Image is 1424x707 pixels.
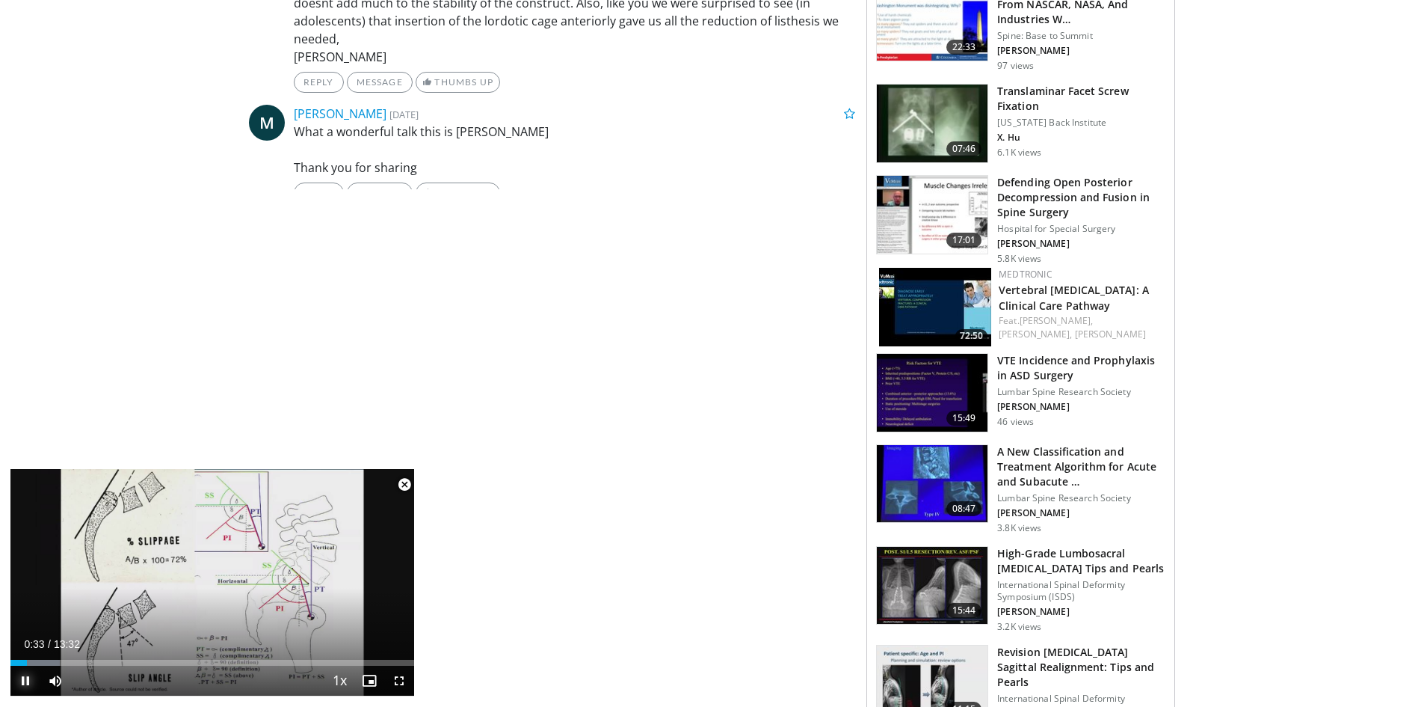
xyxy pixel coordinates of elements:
img: c43ddaef-b177-487a-b10f-0bc16f3564fe.150x105_q85_crop-smart_upscale.jpg [879,268,991,346]
h3: Translaminar Facet Screw Fixation [997,84,1165,114]
a: 17:01 Defending Open Posterior Decompression and Fusion in Spine Surgery Hospital for Special Sur... [876,175,1165,265]
p: 46 views [997,416,1034,428]
a: [PERSON_NAME] [1075,328,1146,340]
span: 15:49 [946,411,982,426]
a: Vertebral [MEDICAL_DATA]: A Clinical Care Pathway [999,283,1149,313]
p: [US_STATE] Back Institute [997,117,1165,129]
p: [PERSON_NAME] [997,238,1165,250]
a: Medtronic [999,268,1052,281]
p: 6.1K views [997,147,1041,159]
video-js: Video Player [10,469,414,697]
button: Mute [40,666,70,696]
span: / [48,638,51,650]
p: Spine: Base to Summit [997,30,1165,42]
button: Fullscreen [384,666,414,696]
div: Progress Bar [10,660,414,666]
a: 08:47 A New Classification and Treatment Algorithm for Acute and Subacute … Lumbar Spine Research... [876,444,1165,534]
h3: A New Classification and Treatment Algorithm for Acute and Subacute … [997,444,1165,489]
a: [PERSON_NAME], [999,328,1072,340]
p: 3.2K views [997,621,1041,633]
span: 07:46 [946,141,982,156]
a: Reply [294,72,344,93]
span: 0:33 [24,638,44,650]
a: [PERSON_NAME], [1020,314,1093,327]
img: 82971796-493a-43a8-b8d8-d8ef61819ccb.150x105_q85_crop-smart_upscale.jpg [877,547,987,625]
button: Enable picture-in-picture mode [354,666,384,696]
a: Message [347,72,413,93]
a: 72:50 [879,268,991,346]
p: International Spinal Deformity Symposium (ISDS) [997,579,1165,603]
a: Thumbs Up [416,183,500,203]
p: 97 views [997,60,1034,72]
img: 85713572-6f51-4642-beb9-4179a1c5217f.150x105_q85_crop-smart_upscale.jpg [877,176,987,254]
p: Lumbar Spine Research Society [997,492,1165,504]
a: [PERSON_NAME] [294,105,386,122]
h3: Revision [MEDICAL_DATA] Sagittal Realignment: Tips and Pearls [997,645,1165,690]
p: 5.8K views [997,253,1041,265]
p: What a wonderful talk this is [PERSON_NAME] Thank you for sharing [294,123,856,177]
a: Reply [294,183,344,203]
a: M [249,105,285,141]
p: [PERSON_NAME] [997,401,1165,413]
a: 15:44 High-Grade Lumbosacral [MEDICAL_DATA] Tips and Pearls International Spinal Deformity Sympos... [876,546,1165,633]
span: 13:32 [54,638,80,650]
img: 48771_0000_3.png.150x105_q85_crop-smart_upscale.jpg [877,85,987,162]
p: X. Hu [997,132,1165,144]
a: Thumbs Up [416,72,500,93]
p: Hospital for Special Surgery [997,223,1165,235]
img: f8588849-a980-4b48-8434-7a4b14478e3e.150x105_q85_crop-smart_upscale.jpg [877,354,987,432]
p: [PERSON_NAME] [997,507,1165,519]
h3: Defending Open Posterior Decompression and Fusion in Spine Surgery [997,175,1165,220]
span: 08:47 [946,501,982,516]
div: Feat. [999,314,1162,341]
p: [PERSON_NAME] [997,606,1165,618]
span: 72:50 [955,329,987,343]
span: 17:01 [946,233,982,248]
h3: VTE Incidence and Prophylaxis in ASD Surgery [997,353,1165,383]
p: [PERSON_NAME] [997,45,1165,57]
h3: High-Grade Lumbosacral [MEDICAL_DATA] Tips and Pearls [997,546,1165,576]
p: Lumbar Spine Research Society [997,386,1165,398]
a: Message [347,183,413,203]
small: [DATE] [389,108,419,121]
p: 3.8K views [997,522,1041,534]
img: 4a81f6ba-c3e9-4053-8c9f-d15a6dae0028.150x105_q85_crop-smart_upscale.jpg [877,445,987,523]
button: Pause [10,666,40,696]
button: Close [389,469,419,501]
a: 07:46 Translaminar Facet Screw Fixation [US_STATE] Back Institute X. Hu 6.1K views [876,84,1165,163]
button: Playback Rate [324,666,354,696]
span: 22:33 [946,40,982,55]
span: 15:44 [946,603,982,618]
a: 15:49 VTE Incidence and Prophylaxis in ASD Surgery Lumbar Spine Research Society [PERSON_NAME] 46... [876,353,1165,432]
